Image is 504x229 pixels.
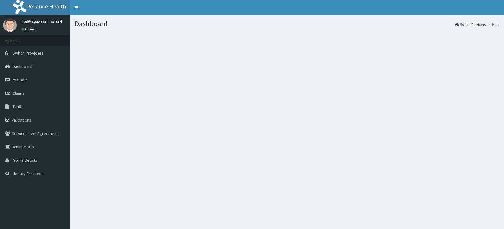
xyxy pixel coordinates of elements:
[13,64,32,69] span: Dashboard
[13,90,24,96] span: Claims
[486,22,499,27] li: Here
[455,22,486,27] a: Switch Providers
[21,20,62,24] p: Swift Eyecare Limited
[75,20,499,28] h1: Dashboard
[13,50,44,56] span: Switch Providers
[13,104,23,109] span: Tariffs
[3,18,17,32] img: User Image
[21,27,36,31] a: Online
